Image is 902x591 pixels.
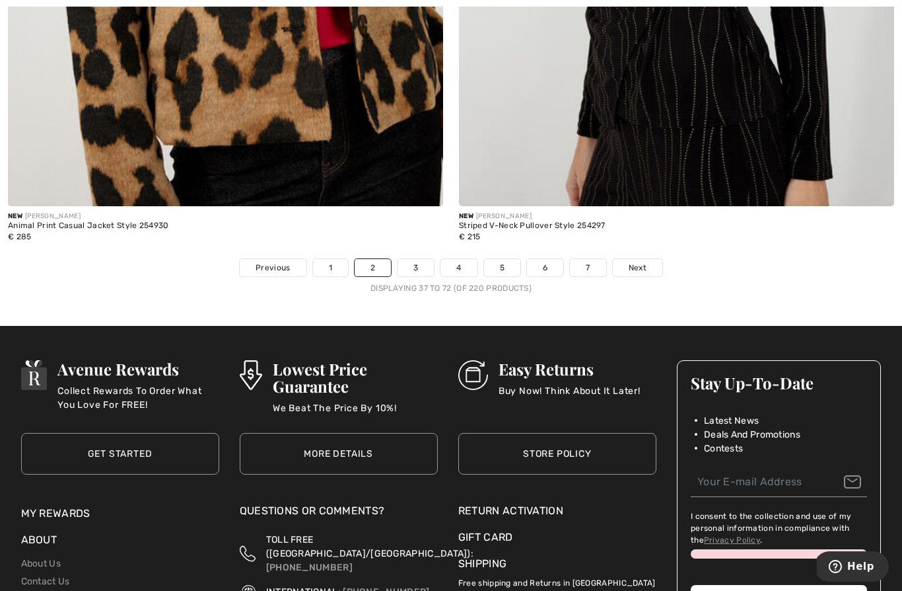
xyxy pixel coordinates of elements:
p: Buy Now! Think About It Later! [499,384,641,411]
h3: Easy Returns [499,360,641,377]
img: Avenue Rewards [21,360,48,390]
div: About [21,532,219,555]
a: My Rewards [21,507,90,520]
label: I consent to the collection and use of my personal information in compliance with the . [691,510,868,546]
a: 5 [484,259,520,276]
a: Previous [240,259,306,276]
iframe: Opens a widget where you can find more information [817,551,889,584]
h3: Avenue Rewards [57,360,219,377]
span: Deals And Promotions [704,428,800,442]
div: [PERSON_NAME] [8,212,169,221]
span: TOLL FREE ([GEOGRAPHIC_DATA]/[GEOGRAPHIC_DATA]): [266,534,473,559]
a: Store Policy [458,433,656,475]
h3: Stay Up-To-Date [691,374,868,391]
div: Striped V-Neck Pullover Style 254297 [459,221,606,231]
span: € 285 [8,232,32,241]
img: Lowest Price Guarantee [240,360,262,390]
span: Previous [256,262,290,274]
a: 1 [313,259,348,276]
a: 6 [527,259,563,276]
span: New [459,212,473,220]
a: Next [613,259,662,276]
span: Contests [704,442,743,455]
a: Contact Us [21,576,70,587]
a: Get Started [21,433,219,475]
img: Toll Free (Canada/US) [240,533,256,574]
input: Your E-mail Address [691,467,868,497]
a: 3 [398,259,434,276]
a: 7 [570,259,606,276]
span: € 215 [459,232,481,241]
a: Privacy Policy [704,535,760,545]
h3: Lowest Price Guarantee [273,360,438,395]
div: [PERSON_NAME] [459,212,606,221]
a: 4 [440,259,477,276]
a: Return Activation [458,503,656,519]
div: Questions or Comments? [240,503,438,526]
a: About Us [21,558,61,569]
a: Shipping [458,557,506,570]
a: More Details [240,433,438,475]
span: New [8,212,22,220]
p: Collect Rewards To Order What You Love For FREE! [57,384,219,411]
a: 2 [355,259,391,276]
span: Next [629,262,646,274]
div: Animal Print Casual Jacket Style 254930 [8,221,169,231]
img: Easy Returns [458,360,488,390]
a: Gift Card [458,530,656,545]
a: [PHONE_NUMBER] [266,562,353,573]
span: Latest News [704,414,759,428]
p: We Beat The Price By 10%! [273,401,438,428]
